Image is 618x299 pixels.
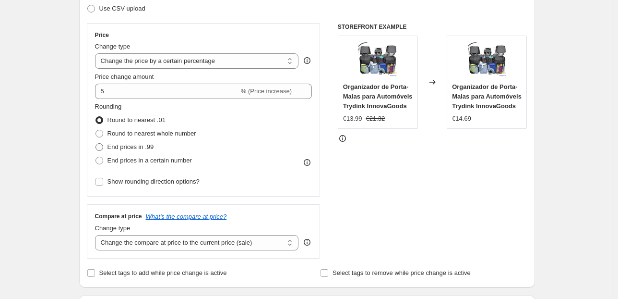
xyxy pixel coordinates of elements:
[99,5,145,12] span: Use CSV upload
[107,143,154,150] span: End prices in .99
[302,56,312,65] div: help
[95,212,142,220] h3: Compare at price
[452,83,522,110] span: Organizador de Porta-Malas para Automóveis Trydink InnovaGoods
[95,224,131,232] span: Change type
[107,130,196,137] span: Round to nearest whole number
[452,114,471,124] div: €14.69
[95,103,122,110] span: Rounding
[343,114,362,124] div: €13.99
[343,83,413,110] span: Organizador de Porta-Malas para Automóveis Trydink InnovaGoods
[366,114,385,124] strike: €21.32
[146,213,227,220] button: What's the compare at price?
[99,269,227,276] span: Select tags to add while price change is active
[95,73,154,80] span: Price change amount
[107,116,166,124] span: Round to nearest .01
[241,87,292,95] span: % (Price increase)
[302,237,312,247] div: help
[468,41,506,79] img: organizador-de-porta-malas-para-automoveis-trydink-innovagoods-603_80x.webp
[358,41,397,79] img: organizador-de-porta-malas-para-automoveis-trydink-innovagoods-603_80x.webp
[107,157,192,164] span: End prices in a certain number
[333,269,471,276] span: Select tags to remove while price change is active
[338,23,527,31] h6: STOREFRONT EXAMPLE
[95,31,109,39] h3: Price
[107,178,200,185] span: Show rounding direction options?
[95,84,239,99] input: -15
[95,43,131,50] span: Change type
